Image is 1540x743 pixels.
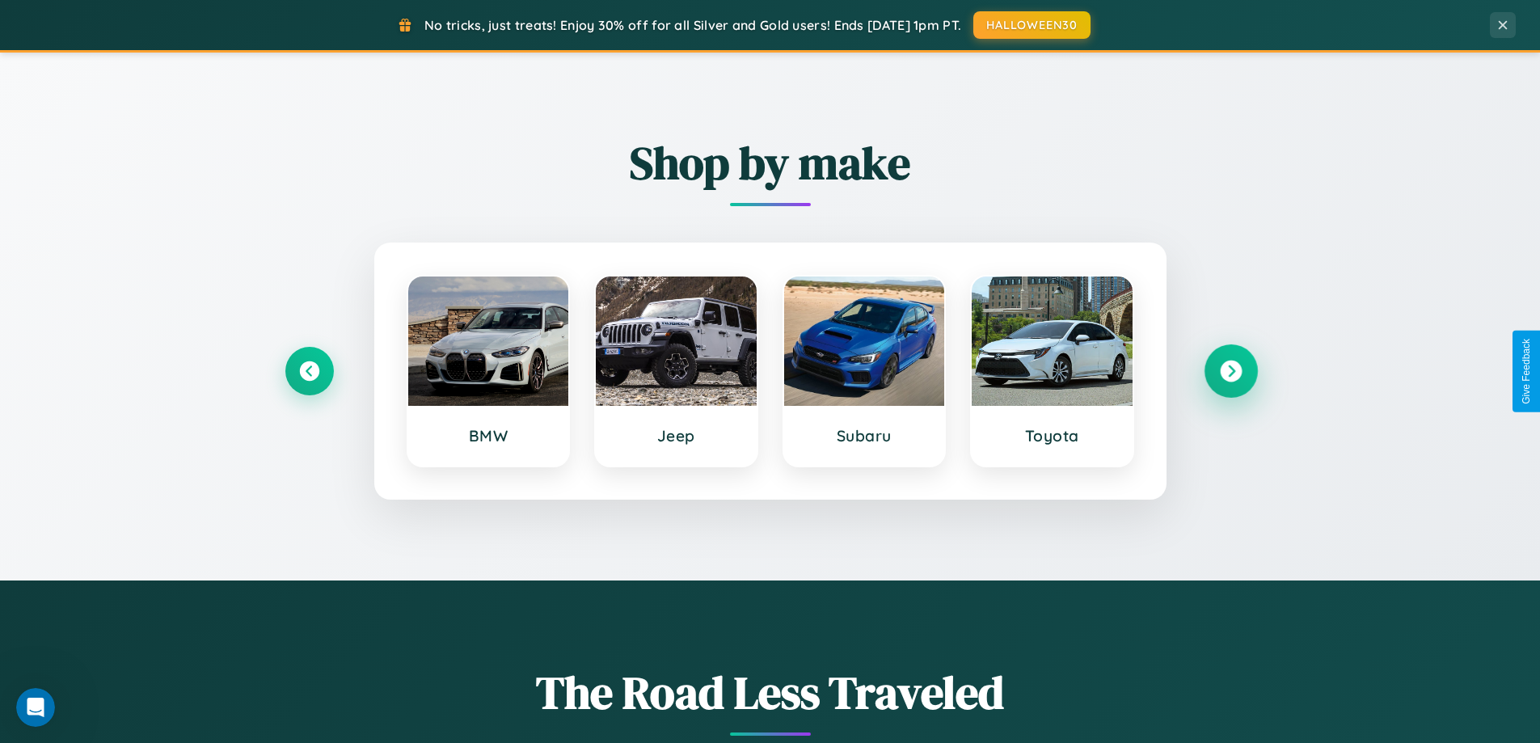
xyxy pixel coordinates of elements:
iframe: Intercom live chat [16,688,55,727]
h3: Toyota [988,426,1116,445]
span: No tricks, just treats! Enjoy 30% off for all Silver and Gold users! Ends [DATE] 1pm PT. [424,17,961,33]
h2: Shop by make [285,132,1255,194]
h3: Subaru [800,426,929,445]
h3: Jeep [612,426,740,445]
h3: BMW [424,426,553,445]
div: Give Feedback [1521,339,1532,404]
h1: The Road Less Traveled [285,661,1255,724]
button: HALLOWEEN30 [973,11,1091,39]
